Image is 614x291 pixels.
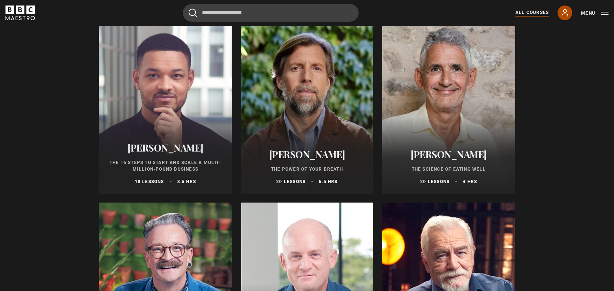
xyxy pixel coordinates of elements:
svg: BBC Maestro [5,6,35,20]
h2: [PERSON_NAME] [391,149,506,160]
p: 20 lessons [420,178,450,185]
a: All Courses [515,9,549,17]
button: Toggle navigation [581,10,609,17]
p: 6.5 hrs [319,178,337,185]
p: The 16 Steps to Start and Scale a Multi-Million-Pound Business [108,159,223,172]
input: Search [183,4,359,22]
a: [PERSON_NAME] The Science of Eating Well 20 lessons 4 hrs [382,18,515,194]
p: 18 lessons [135,178,164,185]
p: 20 lessons [276,178,306,185]
p: The Science of Eating Well [391,166,506,172]
h2: [PERSON_NAME] [108,142,223,153]
button: Submit the search query [189,8,197,18]
p: The Power of Your Breath [249,166,365,172]
p: 4 hrs [463,178,477,185]
p: 3.5 hrs [177,178,196,185]
h2: [PERSON_NAME] [249,149,365,160]
a: [PERSON_NAME] The Power of Your Breath 20 lessons 6.5 hrs [241,18,374,194]
a: [PERSON_NAME] The 16 Steps to Start and Scale a Multi-Million-Pound Business 18 lessons 3.5 hrs [99,18,232,194]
